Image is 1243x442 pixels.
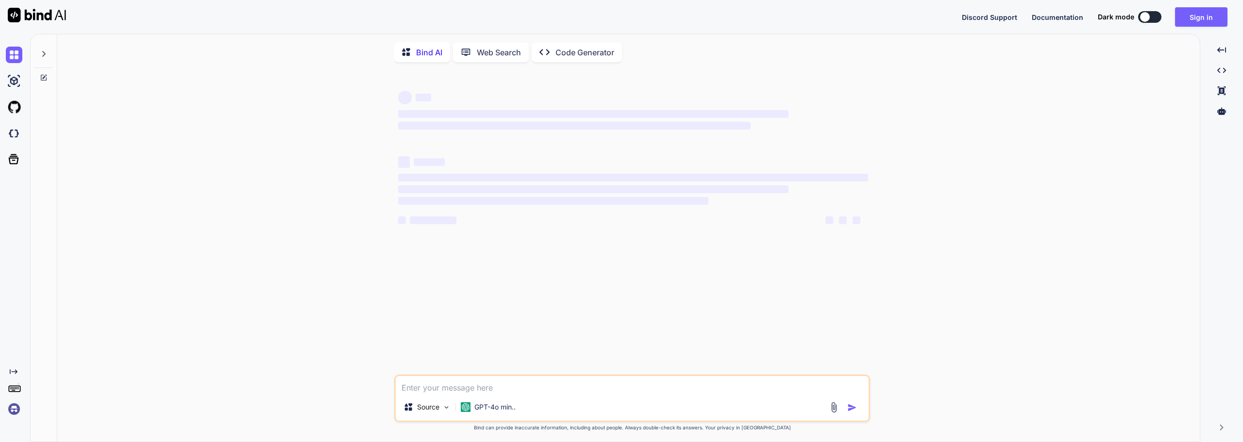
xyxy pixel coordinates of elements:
[398,110,788,118] span: ‌
[398,156,410,168] span: ‌
[398,174,868,181] span: ‌
[555,47,614,58] p: Code Generator
[398,185,788,193] span: ‌
[6,125,22,142] img: darkCloudIdeIcon
[394,424,870,431] p: Bind can provide inaccurate information, including about people. Always double-check its answers....
[828,402,840,413] img: attachment
[8,8,66,22] img: Bind AI
[416,47,442,58] p: Bind AI
[6,73,22,89] img: ai-studio
[962,13,1017,21] span: Discord Support
[417,402,439,412] p: Source
[398,197,708,205] span: ‌
[442,403,451,411] img: Pick Models
[398,216,406,224] span: ‌
[474,402,516,412] p: GPT-4o min..
[414,158,445,166] span: ‌
[1098,12,1134,22] span: Dark mode
[398,91,412,104] span: ‌
[398,122,751,130] span: ‌
[1032,13,1083,21] span: Documentation
[461,402,470,412] img: GPT-4o mini
[416,94,431,101] span: ‌
[962,12,1017,22] button: Discord Support
[477,47,521,58] p: Web Search
[1175,7,1227,27] button: Sign in
[825,216,833,224] span: ‌
[410,216,456,224] span: ‌
[839,216,847,224] span: ‌
[6,401,22,417] img: signin
[6,47,22,63] img: chat
[6,99,22,115] img: githubLight
[853,216,860,224] span: ‌
[1032,12,1083,22] button: Documentation
[847,403,857,412] img: icon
